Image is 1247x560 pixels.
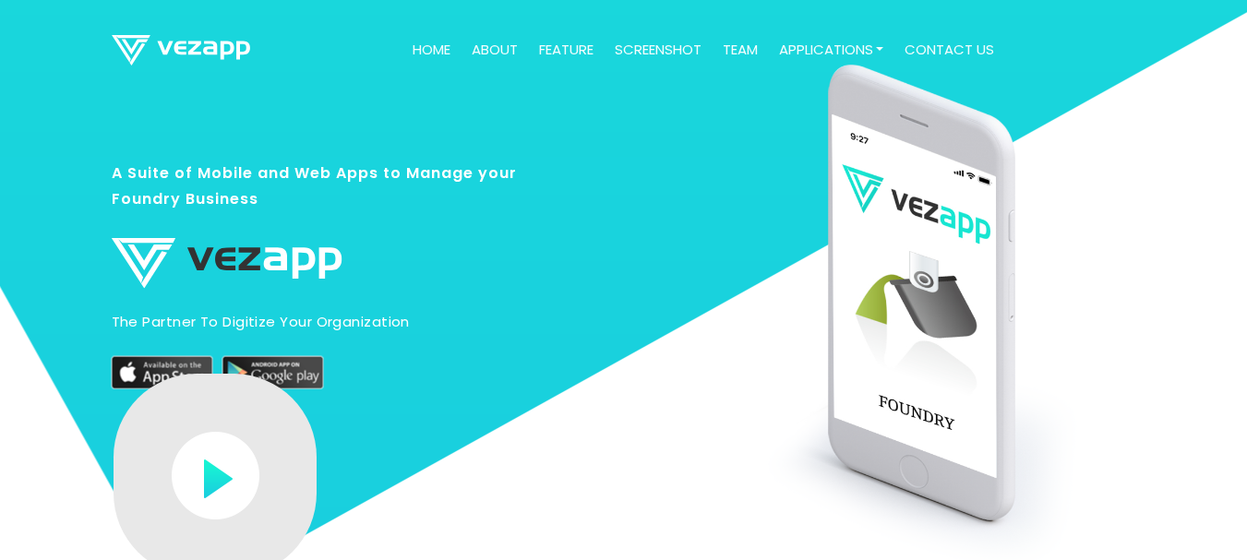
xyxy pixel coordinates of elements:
[715,32,765,68] a: team
[607,32,709,68] a: screenshot
[464,32,525,68] a: about
[222,356,324,389] img: play-store
[897,32,1001,68] a: contact us
[112,237,342,288] img: logo
[532,32,601,68] a: feature
[172,432,259,519] img: play-button
[772,32,892,68] a: Applications
[112,312,541,332] p: The partner to digitize your organization
[112,35,250,66] img: logo
[405,32,458,68] a: Home
[112,160,541,230] h3: A Suite of Mobile and Web Apps to Manage your Foundry Business
[112,356,213,389] img: appstore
